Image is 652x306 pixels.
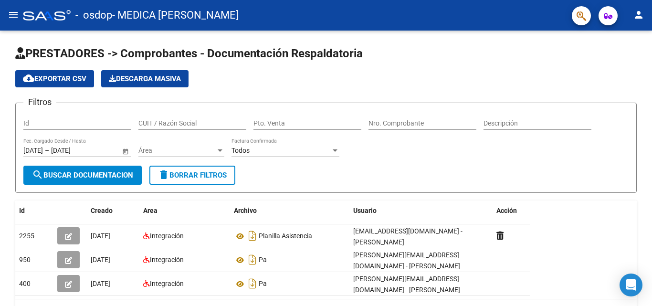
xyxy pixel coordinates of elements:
[19,232,34,240] span: 2255
[620,274,642,296] div: Open Intercom Messenger
[150,280,184,287] span: Integración
[149,166,235,185] button: Borrar Filtros
[353,207,377,214] span: Usuario
[23,73,34,84] mat-icon: cloud_download
[353,227,463,246] span: [EMAIL_ADDRESS][DOMAIN_NAME] - [PERSON_NAME]
[496,207,517,214] span: Acción
[23,166,142,185] button: Buscar Documentacion
[15,200,53,221] datatable-header-cell: Id
[91,256,110,264] span: [DATE]
[15,70,94,87] button: Exportar CSV
[493,200,540,221] datatable-header-cell: Acción
[23,74,86,83] span: Exportar CSV
[139,200,230,221] datatable-header-cell: Area
[246,252,259,267] i: Descargar documento
[75,5,112,26] span: - osdop
[109,74,181,83] span: Descarga Masiva
[45,147,49,155] span: –
[231,147,250,154] span: Todos
[91,232,110,240] span: [DATE]
[259,280,267,288] span: Pa
[143,207,158,214] span: Area
[246,228,259,243] i: Descargar documento
[19,256,31,264] span: 950
[101,70,189,87] button: Descarga Masiva
[259,256,267,264] span: Pa
[91,280,110,287] span: [DATE]
[32,171,133,179] span: Buscar Documentacion
[32,169,43,180] mat-icon: search
[246,276,259,291] i: Descargar documento
[633,9,644,21] mat-icon: person
[23,95,56,109] h3: Filtros
[230,200,349,221] datatable-header-cell: Archivo
[15,47,363,60] span: PRESTADORES -> Comprobantes - Documentación Respaldatoria
[91,207,113,214] span: Creado
[112,5,239,26] span: - MEDICA [PERSON_NAME]
[349,200,493,221] datatable-header-cell: Usuario
[234,207,257,214] span: Archivo
[87,200,139,221] datatable-header-cell: Creado
[138,147,216,155] span: Área
[353,275,460,294] span: [PERSON_NAME][EMAIL_ADDRESS][DOMAIN_NAME] - [PERSON_NAME]
[150,232,184,240] span: Integración
[101,70,189,87] app-download-masive: Descarga masiva de comprobantes (adjuntos)
[158,169,169,180] mat-icon: delete
[158,171,227,179] span: Borrar Filtros
[8,9,19,21] mat-icon: menu
[150,256,184,264] span: Integración
[19,207,25,214] span: Id
[353,251,460,270] span: [PERSON_NAME][EMAIL_ADDRESS][DOMAIN_NAME] - [PERSON_NAME]
[19,280,31,287] span: 400
[51,147,98,155] input: End date
[259,232,312,240] span: Planilla Asistencia
[23,147,43,155] input: Start date
[120,146,130,156] button: Open calendar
